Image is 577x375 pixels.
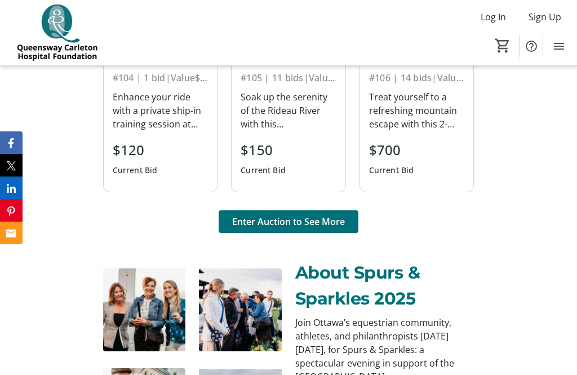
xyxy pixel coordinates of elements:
div: $700 [369,140,414,160]
img: undefined [199,268,282,351]
span: Enter Auction to See More [232,215,345,228]
span: Log In [481,10,506,24]
button: Log In [472,8,515,26]
div: $150 [241,140,286,160]
img: undefined [103,268,186,351]
div: Current Bid [241,160,286,180]
div: #104 | 1 bid | Value $400 [113,70,208,86]
button: Sign Up [520,8,570,26]
img: QCH Foundation's Logo [7,5,107,61]
div: Enhance your ride with a private ship-in training session at [GEOGRAPHIC_DATA], a respected and w... [113,90,208,131]
div: Current Bid [113,160,158,180]
span: Sign Up [529,10,561,24]
div: Current Bid [369,160,414,180]
div: Soak up the serenity of the Rideau River with this unforgettable outdoor experience for two. This... [241,90,336,131]
button: Help [520,35,543,58]
button: Menu [548,35,570,58]
button: Enter Auction to See More [219,210,358,233]
div: #106 | 14 bids | Value $700 [369,70,465,86]
div: Treat yourself to a refreshing mountain escape with this 2-night stay at the elegant [GEOGRAPHIC_... [369,90,465,131]
div: $120 [113,140,158,160]
div: #105 | 11 bids | Value $145 [241,70,336,86]
button: Cart [492,36,513,56]
p: About Spurs & Sparkles 2025 [295,260,474,311]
